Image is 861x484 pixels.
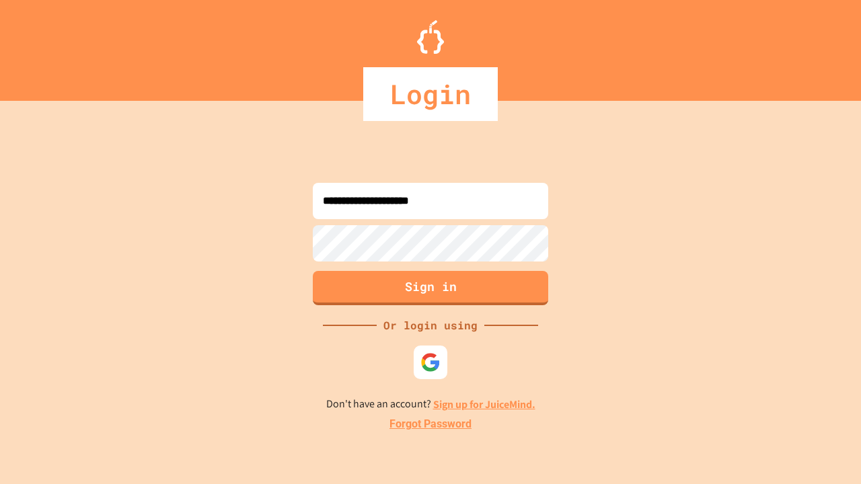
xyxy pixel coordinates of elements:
iframe: chat widget [749,372,848,429]
p: Don't have an account? [326,396,535,413]
iframe: chat widget [804,430,848,471]
a: Sign up for JuiceMind. [433,397,535,411]
div: Or login using [377,317,484,333]
img: Logo.svg [417,20,444,54]
a: Forgot Password [389,416,472,432]
div: Login [363,67,498,121]
button: Sign in [313,271,548,305]
img: google-icon.svg [420,352,441,372]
